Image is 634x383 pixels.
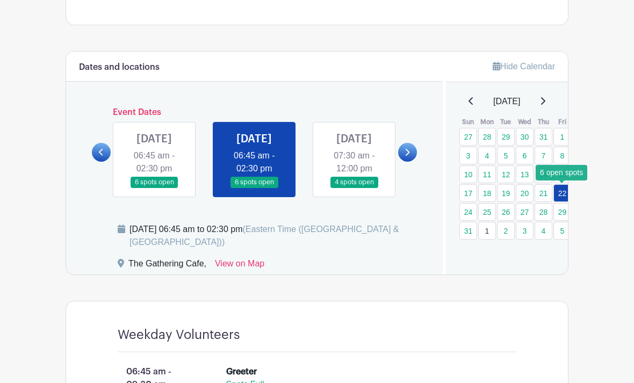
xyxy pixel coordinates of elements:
a: 21 [535,184,552,202]
div: [DATE] 06:45 am to 02:30 pm [129,223,430,249]
a: 7 [535,147,552,164]
h6: Dates and locations [79,62,160,73]
a: 27 [516,203,534,221]
a: 17 [459,184,477,202]
th: Wed [515,117,534,127]
th: Thu [534,117,553,127]
a: 31 [459,222,477,240]
a: 26 [497,203,515,221]
a: 11 [478,165,496,183]
a: 31 [535,128,552,146]
div: The Gathering Cafe, [128,257,206,274]
a: Hide Calendar [493,62,555,71]
a: 28 [478,128,496,146]
a: 29 [553,203,571,221]
a: 10 [459,165,477,183]
a: 25 [478,203,496,221]
th: Tue [496,117,515,127]
a: 8 [553,147,571,164]
a: 20 [516,184,534,202]
a: 3 [459,147,477,164]
a: 5 [497,147,515,164]
div: Greeter [226,365,257,378]
h4: Weekday Volunteers [118,327,240,343]
a: 12 [497,165,515,183]
a: View on Map [215,257,264,274]
th: Mon [478,117,496,127]
a: 22 [553,184,571,202]
a: 18 [478,184,496,202]
a: 13 [516,165,534,183]
a: 30 [516,128,534,146]
a: 27 [459,128,477,146]
a: 4 [535,222,552,240]
span: [DATE] [493,95,520,108]
a: 4 [478,147,496,164]
a: 2 [497,222,515,240]
a: 19 [497,184,515,202]
a: 5 [553,222,571,240]
th: Fri [553,117,572,127]
a: 6 [516,147,534,164]
a: 28 [535,203,552,221]
span: (Eastern Time ([GEOGRAPHIC_DATA] & [GEOGRAPHIC_DATA])) [129,225,399,247]
a: 1 [478,222,496,240]
a: 1 [553,128,571,146]
h6: Event Dates [111,107,398,118]
a: 14 [535,165,552,183]
th: Sun [459,117,478,127]
a: 29 [497,128,515,146]
a: 3 [516,222,534,240]
div: 6 open spots [536,165,587,180]
a: 24 [459,203,477,221]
